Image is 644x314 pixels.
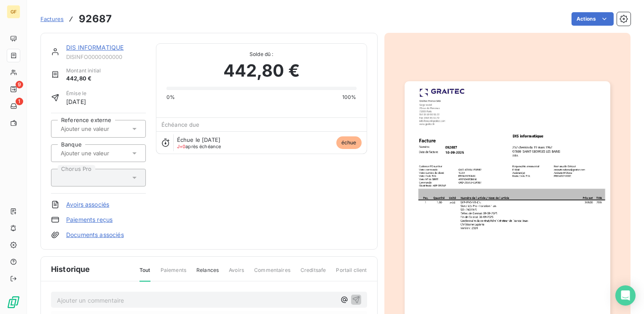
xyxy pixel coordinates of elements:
button: Actions [572,12,614,26]
div: GF [7,5,20,19]
div: Open Intercom Messenger [615,285,636,306]
span: DISINFO0000000000 [66,53,146,60]
input: Ajouter une valeur [60,125,145,133]
a: Documents associés [66,231,124,239]
span: Creditsafe [301,266,326,281]
span: Paiements [161,266,186,281]
span: Avoirs [229,266,244,281]
a: Paiements reçus [66,216,113,224]
span: Montant initial [66,67,101,75]
h3: 92687 [79,11,112,27]
span: Portail client [336,266,367,281]
span: Historique [51,263,90,275]
span: Échéance due [161,121,200,128]
span: Tout [140,266,150,282]
span: échue [336,136,362,149]
span: 1 [16,98,23,105]
input: Ajouter une valeur [60,149,145,157]
span: Émise le [66,90,86,97]
a: Factures [40,15,64,23]
img: Logo LeanPay [7,295,20,309]
span: Solde dû : [166,51,357,58]
span: [DATE] [66,97,86,106]
span: 100% [342,93,357,101]
span: 9 [16,81,23,88]
span: 442,80 € [66,75,101,83]
span: Relances [196,266,219,281]
span: 0% [166,93,175,101]
span: Échue le [DATE] [177,136,220,143]
span: J+0 [177,144,185,149]
span: 442,80 € [223,58,300,83]
span: Commentaires [254,266,290,281]
span: Factures [40,16,64,22]
a: Avoirs associés [66,200,109,209]
a: DIS INFORMATIQUE [66,44,123,51]
span: après échéance [177,144,221,149]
